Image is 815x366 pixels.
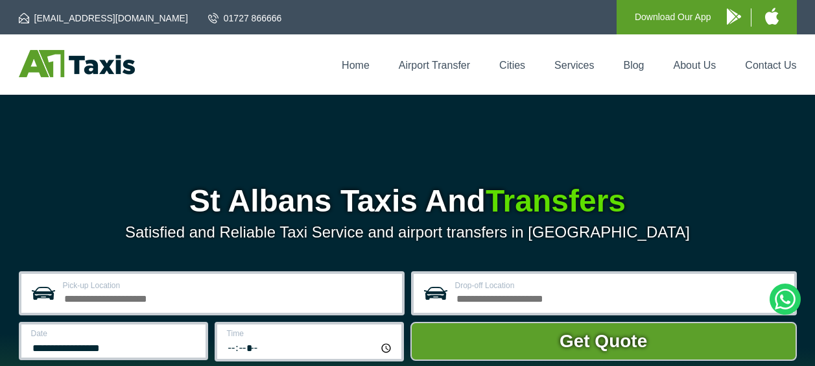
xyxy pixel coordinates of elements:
a: Contact Us [745,60,796,71]
a: 01727 866666 [208,12,282,25]
a: Blog [623,60,644,71]
span: Transfers [486,184,626,218]
iframe: chat widget [637,337,809,366]
label: Pick-up Location [63,282,394,289]
a: Cities [499,60,525,71]
a: Services [554,60,594,71]
p: Satisfied and Reliable Taxi Service and airport transfers in [GEOGRAPHIC_DATA] [19,223,797,241]
img: A1 Taxis iPhone App [765,8,779,25]
img: A1 Taxis St Albans LTD [19,50,135,77]
a: Home [342,60,370,71]
label: Time [227,330,394,337]
a: [EMAIL_ADDRESS][DOMAIN_NAME] [19,12,188,25]
label: Date [31,330,198,337]
h1: St Albans Taxis And [19,186,797,217]
a: About Us [674,60,716,71]
button: Get Quote [410,322,797,361]
a: Airport Transfer [399,60,470,71]
img: A1 Taxis Android App [727,8,741,25]
p: Download Our App [635,9,711,25]
label: Drop-off Location [455,282,786,289]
